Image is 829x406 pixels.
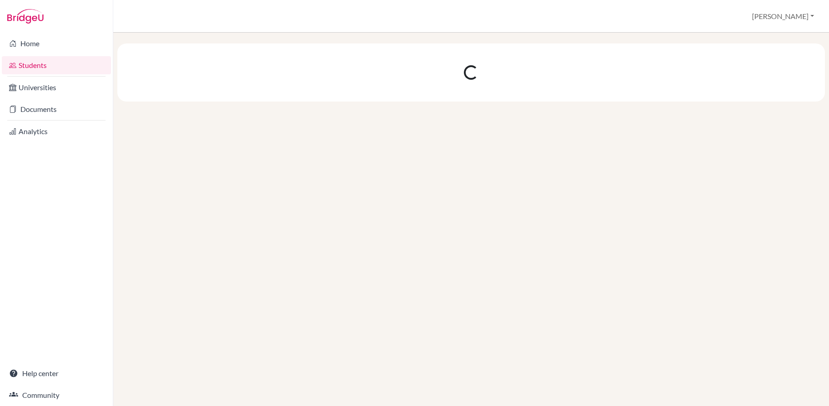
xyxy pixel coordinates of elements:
[2,386,111,404] a: Community
[2,364,111,382] a: Help center
[2,122,111,140] a: Analytics
[2,78,111,97] a: Universities
[2,34,111,53] a: Home
[7,9,43,24] img: Bridge-U
[748,8,818,25] button: [PERSON_NAME]
[2,56,111,74] a: Students
[2,100,111,118] a: Documents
